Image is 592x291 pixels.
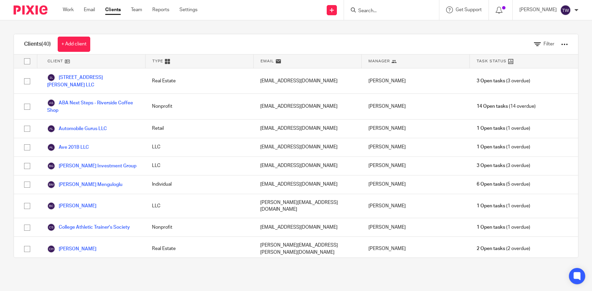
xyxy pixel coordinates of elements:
[477,181,530,188] span: (5 overdue)
[24,41,51,48] h1: Clients
[253,94,362,119] div: [EMAIL_ADDRESS][DOMAIN_NAME]
[131,6,142,13] a: Team
[253,120,362,138] div: [EMAIL_ADDRESS][DOMAIN_NAME]
[477,125,505,132] span: 1 Open tasks
[47,58,63,64] span: Client
[47,74,138,88] a: [STREET_ADDRESS][PERSON_NAME] LLC
[362,237,470,261] div: [PERSON_NAME]
[47,223,55,231] img: svg%3E
[477,144,505,150] span: 1 Open tasks
[560,5,571,16] img: svg%3E
[477,245,505,252] span: 2 Open tasks
[477,58,507,64] span: Task Status
[253,68,362,93] div: [EMAIL_ADDRESS][DOMAIN_NAME]
[477,203,505,209] span: 1 Open tasks
[145,237,253,261] div: Real Estate
[47,202,55,210] img: svg%3E
[477,78,530,84] span: (3 overdue)
[145,218,253,236] div: Nonprofit
[21,55,34,68] input: Select all
[47,143,89,151] a: Ave 201B LLC
[477,181,505,188] span: 6 Open tasks
[47,162,136,170] a: [PERSON_NAME] Investment Group
[152,58,163,64] span: Type
[253,194,362,218] div: [PERSON_NAME][EMAIL_ADDRESS][DOMAIN_NAME]
[58,37,90,52] a: + Add client
[105,6,121,13] a: Clients
[477,224,530,231] span: (1 overdue)
[47,74,55,82] img: svg%3E
[358,8,419,14] input: Search
[253,157,362,175] div: [EMAIL_ADDRESS][DOMAIN_NAME]
[362,175,470,194] div: [PERSON_NAME]
[47,202,96,210] a: [PERSON_NAME]
[477,78,505,84] span: 3 Open tasks
[477,203,530,209] span: (1 overdue)
[477,245,530,252] span: (2 overdue)
[63,6,74,13] a: Work
[179,6,197,13] a: Settings
[14,5,47,15] img: Pixie
[47,245,96,253] a: [PERSON_NAME]
[261,58,274,64] span: Email
[362,194,470,218] div: [PERSON_NAME]
[145,138,253,157] div: LLC
[477,125,530,132] span: (1 overdue)
[47,143,55,151] img: svg%3E
[145,94,253,119] div: Nonprofit
[145,175,253,194] div: Individual
[543,42,554,46] span: Filter
[362,68,470,93] div: [PERSON_NAME]
[253,218,362,236] div: [EMAIL_ADDRESS][DOMAIN_NAME]
[47,99,138,114] a: ABA Next Steps - Riverside Coffee Shop
[456,7,482,12] span: Get Support
[362,218,470,236] div: [PERSON_NAME]
[145,68,253,93] div: Real Estate
[145,157,253,175] div: LLC
[152,6,169,13] a: Reports
[362,138,470,157] div: [PERSON_NAME]
[362,94,470,119] div: [PERSON_NAME]
[368,58,390,64] span: Manager
[477,162,530,169] span: (3 overdue)
[47,245,55,253] img: svg%3E
[47,162,55,170] img: svg%3E
[47,223,130,231] a: College Athletic Trainer's Society
[477,144,530,150] span: (1 overdue)
[477,103,508,110] span: 14 Open tasks
[362,120,470,138] div: [PERSON_NAME]
[47,125,55,133] img: svg%3E
[145,194,253,218] div: LLC
[477,103,536,110] span: (14 overdue)
[253,175,362,194] div: [EMAIL_ADDRESS][DOMAIN_NAME]
[47,125,107,133] a: Automobile Gurus LLC
[47,181,122,189] a: [PERSON_NAME] Menguloglu
[145,120,253,138] div: Retail
[519,6,557,13] p: [PERSON_NAME]
[84,6,95,13] a: Email
[47,99,55,107] img: svg%3E
[47,181,55,189] img: svg%3E
[253,237,362,261] div: [PERSON_NAME][EMAIL_ADDRESS][PERSON_NAME][DOMAIN_NAME]
[362,157,470,175] div: [PERSON_NAME]
[477,224,505,231] span: 1 Open tasks
[253,138,362,157] div: [EMAIL_ADDRESS][DOMAIN_NAME]
[41,41,51,47] span: (40)
[477,162,505,169] span: 3 Open tasks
